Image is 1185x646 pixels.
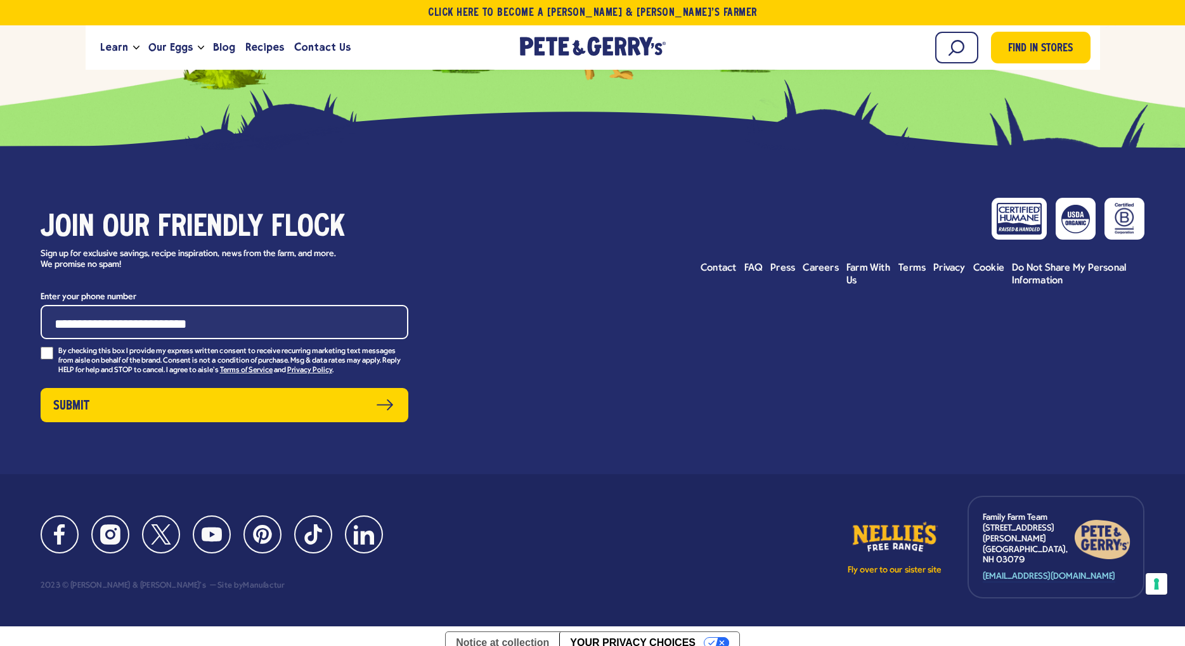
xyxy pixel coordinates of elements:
[148,39,193,55] span: Our Eggs
[846,263,890,286] span: Farm With Us
[744,262,763,275] a: FAQ
[41,210,408,246] h3: Join our friendly flock
[220,366,273,375] a: Terms of Service
[287,366,332,375] a: Privacy Policy
[41,581,206,590] div: 2023 © [PERSON_NAME] & [PERSON_NAME]'s
[143,30,198,65] a: Our Eggs
[1012,262,1144,287] a: Do Not Share My Personal Information
[1008,41,1073,58] span: Find in Stores
[803,262,839,275] a: Careers
[100,39,128,55] span: Learn
[1146,573,1167,595] button: Your consent preferences for tracking technologies
[744,263,763,273] span: FAQ
[770,262,795,275] a: Press
[991,32,1091,63] a: Find in Stores
[933,263,966,273] span: Privacy
[983,572,1115,583] a: [EMAIL_ADDRESS][DOMAIN_NAME]
[973,263,1004,273] span: Cookie
[208,30,240,65] a: Blog
[973,262,1004,275] a: Cookie
[208,581,285,590] div: Site by
[41,347,53,359] input: By checking this box I provide my express written consent to receive recurring marketing text mes...
[701,262,737,275] a: Contact
[213,39,235,55] span: Blog
[983,513,1074,566] p: Family Farm Team [STREET_ADDRESS][PERSON_NAME] [GEOGRAPHIC_DATA], NH 03079
[701,262,1144,287] ul: Footer menu
[803,263,839,273] span: Careers
[95,30,133,65] a: Learn
[41,388,408,422] button: Submit
[41,289,408,305] label: Enter your phone number
[847,519,942,575] a: Fly over to our sister site
[41,249,348,271] p: Sign up for exclusive savings, recipe inspiration, news from the farm, and more. We promise no spam!
[933,262,966,275] a: Privacy
[701,263,737,273] span: Contact
[847,566,942,575] p: Fly over to our sister site
[898,262,926,275] a: Terms
[935,32,978,63] input: Search
[245,39,284,55] span: Recipes
[58,347,408,375] p: By checking this box I provide my express written consent to receive recurring marketing text mes...
[846,262,891,287] a: Farm With Us
[289,30,356,65] a: Contact Us
[240,30,289,65] a: Recipes
[770,263,795,273] span: Press
[198,46,204,50] button: Open the dropdown menu for Our Eggs
[1012,263,1126,286] span: Do Not Share My Personal Information
[294,39,351,55] span: Contact Us
[243,581,285,590] a: Manufactur
[898,263,926,273] span: Terms
[133,46,139,50] button: Open the dropdown menu for Learn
